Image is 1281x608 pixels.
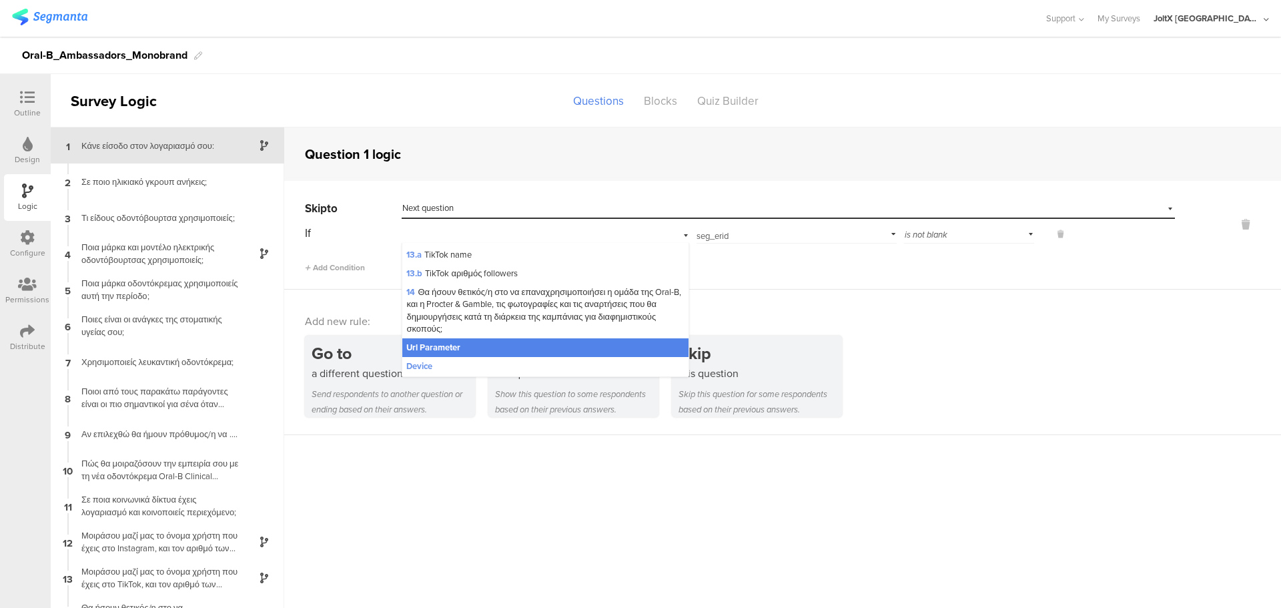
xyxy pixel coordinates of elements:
[406,248,472,261] span: TikTok name
[73,356,240,368] div: Χρησιμοποιείς λευκαντική οδοντόκρεμα;
[73,277,240,302] div: Ποια μάρκα οδοντόκρεμας χρησιμοποιείς αυτή την περίοδο;
[10,247,45,259] div: Configure
[305,314,1262,329] div: Add new rule:
[73,529,240,555] div: Μοιράσου μαζί μας το όνομα χρήστη που έχεις στο Instagram, και τον αριθμό των ακολούθων σου
[63,535,73,549] span: 12
[406,286,681,335] span: Θα ήσουν θετικός/η στο να επαναχρησιμοποιήσει η ομάδα της Oral-B, και η Procter & Gamble, τις φωτ...
[402,202,454,214] span: Next question
[73,457,240,483] div: Πώς θα μοιραζόσουν την εμπειρία σου με τη νέα οδοντόκρεμα Oral-B Clinical Intensive Whitening;
[679,341,842,366] div: Skip
[406,342,460,354] span: Url Parameter
[51,90,204,112] div: Survey Logic
[687,89,769,113] div: Quiz Builder
[63,571,73,585] span: 13
[327,200,338,217] span: to
[18,200,37,212] div: Logic
[65,282,71,297] span: 5
[406,286,415,298] span: 14
[1154,12,1260,25] div: JoltX [GEOGRAPHIC_DATA]
[10,340,45,352] div: Distribute
[679,366,842,381] div: this question
[73,212,240,224] div: Τι είδους οδοντόβουρτσα χρησιμοποιείς;
[5,294,49,306] div: Permissions
[65,210,71,225] span: 3
[65,390,71,405] span: 8
[697,224,891,242] input: Select or type...
[64,499,72,513] span: 11
[12,9,87,25] img: segmanta logo
[22,45,187,66] div: Oral-B_Ambassadors_Monobrand
[495,386,659,417] div: Show this question to some respondents based on their previous answers.
[63,463,73,477] span: 10
[406,267,518,280] span: TikTok αριθμός followers
[65,426,71,441] span: 9
[66,138,70,153] span: 1
[73,176,240,188] div: Σε ποιο ηλικιακό γκρουπ ανήκεις;
[73,385,240,410] div: Ποιοι από τους παρακάτω παράγοντες είναι οι πιο σημαντικοί για σένα όταν επιλέγεις οδοντόκρεμα;
[679,386,842,417] div: Skip this question for some respondents based on their previous answers.
[305,144,401,164] div: Question 1 logic
[634,89,687,113] div: Blocks
[73,565,240,591] div: Μοιράσου μαζί μας το όνομα χρήστη που έχεις στο TikTok, και τον αριθμό των ακολούθων σου
[406,268,422,280] span: 13.b
[305,262,365,274] span: Add Condition
[73,493,240,519] div: Σε ποια κοινωνικά δίκτυα έχεις λογαριασμό και κοινοποιείς περιεχόμενο;
[73,139,240,152] div: Κάνε είσοδο στον λογαριασμό σου:
[312,386,475,417] div: Send respondents to another question or ending based on their answers.
[905,228,947,241] span: is not blank
[73,428,240,440] div: Αν επιλεχθώ θα ήμουν πρόθυμος/η να ….
[312,366,475,381] div: a different question
[73,241,240,266] div: Ποια μάρκα και μοντέλο ηλεκτρικής οδοντόβουρτσας χρησιμοποιείς;
[14,107,41,119] div: Outline
[1046,12,1076,25] span: Support
[15,154,40,166] div: Design
[406,249,422,261] span: 13.a
[305,225,400,242] div: If
[406,360,432,372] span: Device
[305,200,327,217] span: Skip
[563,89,634,113] div: Questions
[312,341,475,366] div: Go to
[65,174,71,189] span: 2
[65,246,71,261] span: 4
[65,318,71,333] span: 6
[73,313,240,338] div: Ποιες είναι οι ανάγκες της στοματικής υγείας σου;
[65,354,71,369] span: 7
